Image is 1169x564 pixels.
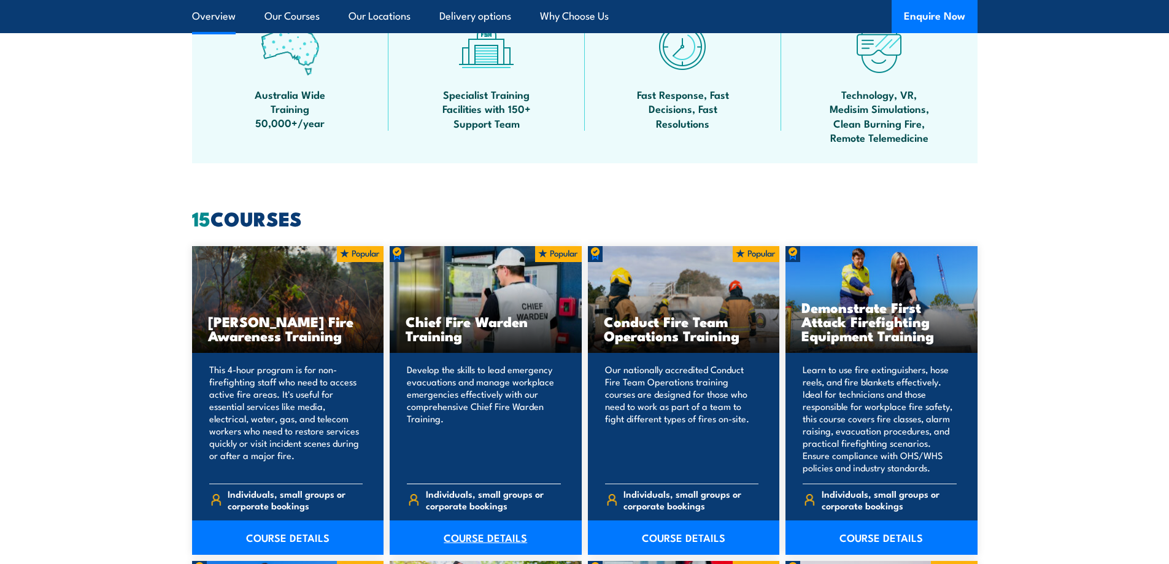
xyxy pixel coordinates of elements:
[431,87,542,130] span: Specialist Training Facilities with 150+ Support Team
[803,363,957,474] p: Learn to use fire extinguishers, hose reels, and fire blankets effectively. Ideal for technicians...
[406,314,566,342] h3: Chief Fire Warden Training
[604,314,764,342] h3: Conduct Fire Team Operations Training
[192,203,210,233] strong: 15
[824,87,935,145] span: Technology, VR, Medisim Simulations, Clean Burning Fire, Remote Telemedicine
[407,363,561,474] p: Develop the skills to lead emergency evacuations and manage workplace emergencies effectively wit...
[192,209,978,226] h2: COURSES
[209,363,363,474] p: This 4-hour program is for non-firefighting staff who need to access active fire areas. It's usef...
[628,87,738,130] span: Fast Response, Fast Decisions, Fast Resolutions
[801,300,962,342] h3: Demonstrate First Attack Firefighting Equipment Training
[588,520,780,555] a: COURSE DETAILS
[192,520,384,555] a: COURSE DETAILS
[785,520,978,555] a: COURSE DETAILS
[208,314,368,342] h3: [PERSON_NAME] Fire Awareness Training
[654,17,712,75] img: fast-icon
[235,87,345,130] span: Australia Wide Training 50,000+/year
[426,488,561,511] span: Individuals, small groups or corporate bookings
[850,17,908,75] img: tech-icon
[623,488,758,511] span: Individuals, small groups or corporate bookings
[605,363,759,474] p: Our nationally accredited Conduct Fire Team Operations training courses are designed for those wh...
[822,488,957,511] span: Individuals, small groups or corporate bookings
[261,17,319,75] img: auswide-icon
[457,17,515,75] img: facilities-icon
[228,488,363,511] span: Individuals, small groups or corporate bookings
[390,520,582,555] a: COURSE DETAILS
